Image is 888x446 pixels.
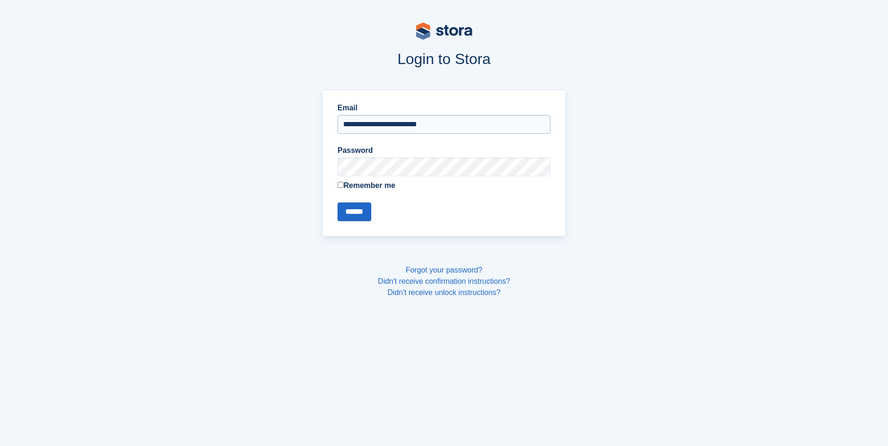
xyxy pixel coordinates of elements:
[378,277,510,285] a: Didn't receive confirmation instructions?
[338,145,550,156] label: Password
[338,180,550,191] label: Remember me
[338,182,344,188] input: Remember me
[406,266,483,274] a: Forgot your password?
[338,102,550,114] label: Email
[416,22,472,40] img: stora-logo-53a41332b3708ae10de48c4981b4e9114cc0af31d8433b30ea865607fb682f29.svg
[144,50,745,67] h1: Login to Stora
[388,288,500,296] a: Didn't receive unlock instructions?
